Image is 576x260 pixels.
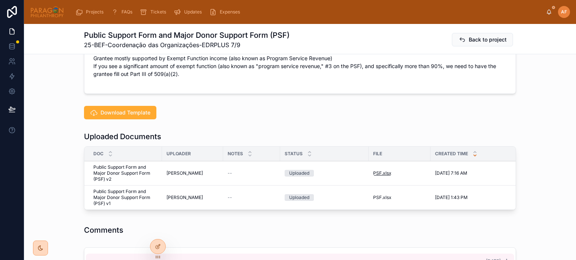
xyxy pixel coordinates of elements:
[84,106,156,119] button: Download Template
[373,170,382,176] span: PSF
[285,151,303,157] span: Status
[93,54,507,78] p: Grantee mostly supported by Exempt Function income (also known as Program Service Revenue) If you...
[150,9,166,15] span: Tickets
[109,5,138,19] a: FAQs
[84,40,289,49] span: 25-BEF-Coordenação das Organizações-EDRPLUS 7/9
[435,195,468,201] span: [DATE] 1:43 PM
[382,170,391,176] span: .xlsx
[289,194,309,201] div: Uploaded
[84,131,161,142] h1: Uploaded Documents
[228,195,232,201] span: --
[138,5,171,19] a: Tickets
[166,151,191,157] span: Uploader
[435,170,467,176] span: [DATE] 7:16 AM
[166,170,203,176] span: [PERSON_NAME]
[228,170,232,176] span: --
[93,189,157,207] span: Public Support Form and Major Donor Support Form (PSF) v1
[382,195,391,201] span: .xlsx
[121,9,132,15] span: FAQs
[373,151,382,157] span: File
[561,9,567,15] span: AF
[93,164,157,182] span: Public Support Form and Major Donor Support Form (PSF) v2
[70,4,546,20] div: scrollable content
[30,6,64,18] img: App logo
[220,9,240,15] span: Expenses
[84,30,289,40] h1: Public Support Form and Major Donor Support Form (PSF)
[84,225,123,235] h1: Comments
[207,5,245,19] a: Expenses
[166,195,203,201] span: [PERSON_NAME]
[93,151,103,157] span: Doc
[228,151,243,157] span: Notes
[171,5,207,19] a: Updates
[73,5,109,19] a: Projects
[100,109,150,116] span: Download Template
[435,151,468,157] span: Created Time
[452,33,513,46] button: Back to project
[289,170,309,177] div: Uploaded
[184,9,202,15] span: Updates
[86,9,103,15] span: Projects
[373,195,382,201] span: PSF
[469,36,507,43] span: Back to project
